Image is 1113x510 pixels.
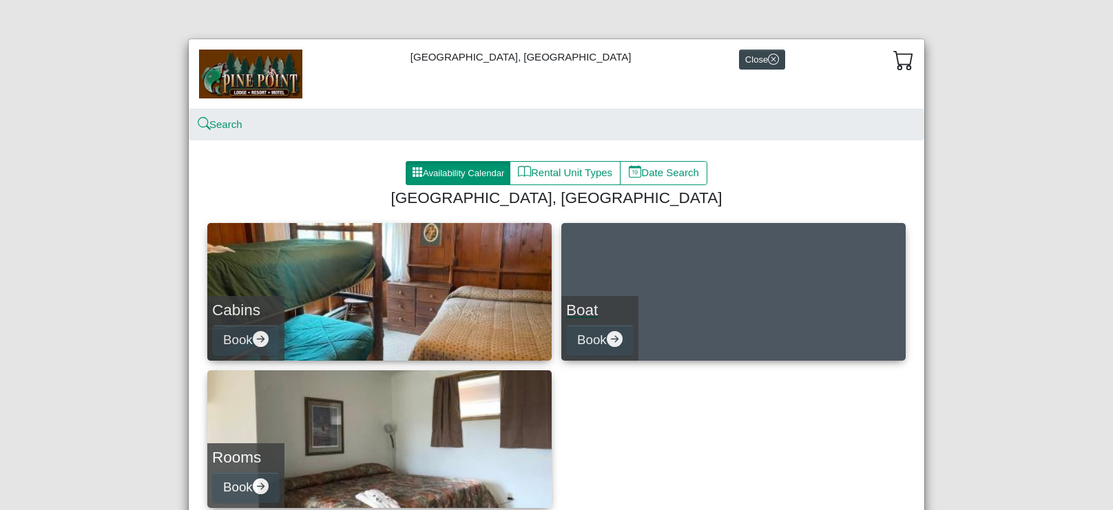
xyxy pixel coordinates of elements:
[768,54,779,65] svg: x circle
[739,50,785,70] button: Closex circle
[212,448,280,467] h4: Rooms
[566,301,634,319] h4: Boat
[213,189,900,207] h4: [GEOGRAPHIC_DATA], [GEOGRAPHIC_DATA]
[199,118,242,130] a: searchSearch
[253,331,269,347] svg: arrow right circle fill
[620,161,707,186] button: calendar dateDate Search
[607,331,623,347] svg: arrow right circle fill
[406,161,510,186] button: grid3x3 gap fillAvailability Calendar
[510,161,621,186] button: bookRental Unit Types
[212,325,280,356] button: Bookarrow right circle fill
[412,167,423,178] svg: grid3x3 gap fill
[893,50,914,70] svg: cart
[518,165,531,178] svg: book
[253,478,269,494] svg: arrow right circle fill
[189,39,924,109] div: [GEOGRAPHIC_DATA], [GEOGRAPHIC_DATA]
[199,119,209,129] svg: search
[629,165,642,178] svg: calendar date
[212,301,280,319] h4: Cabins
[566,325,634,356] button: Bookarrow right circle fill
[212,472,280,503] button: Bookarrow right circle fill
[199,50,302,98] img: b144ff98-a7e1-49bd-98da-e9ae77355310.jpg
